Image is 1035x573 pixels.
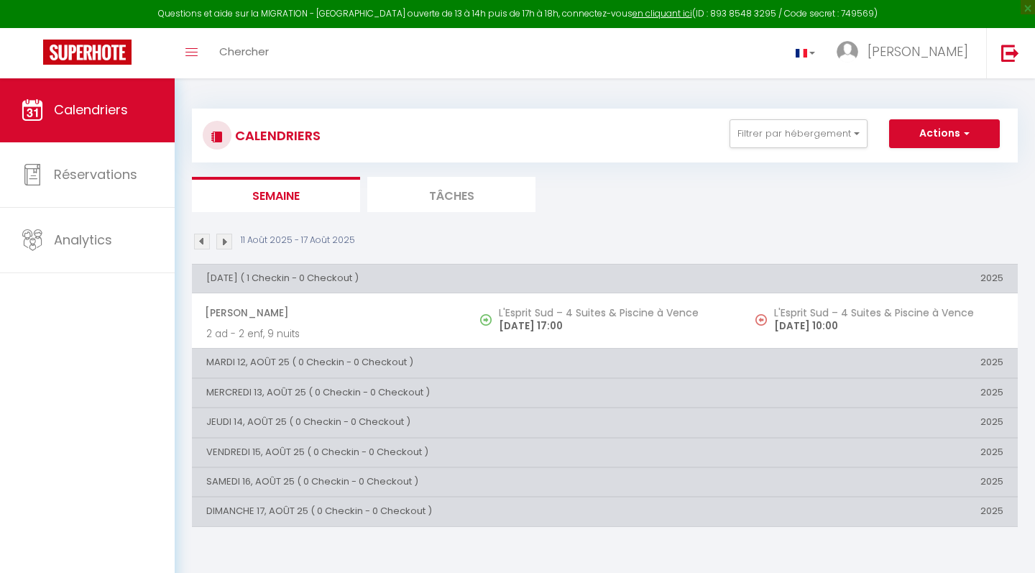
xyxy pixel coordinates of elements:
[632,7,692,19] a: en cliquant ici
[774,307,1003,318] h5: L'Esprit Sud – 4 Suites & Piscine à Vence
[241,234,355,247] p: 11 Août 2025 - 17 Août 2025
[837,41,858,63] img: ...
[192,408,742,437] th: JEUDI 14, AOÛT 25 ( 0 Checkin - 0 Checkout )
[742,498,1018,526] th: 2025
[192,438,742,467] th: VENDREDI 15, AOÛT 25 ( 0 Checkin - 0 Checkout )
[192,349,742,377] th: MARDI 12, AOÛT 25 ( 0 Checkin - 0 Checkout )
[367,177,535,212] li: Tâches
[742,468,1018,497] th: 2025
[54,231,112,249] span: Analytics
[205,299,453,326] span: [PERSON_NAME]
[755,314,767,326] img: NO IMAGE
[206,326,453,341] p: 2 ad - 2 enf, 9 nuits
[774,318,1003,334] p: [DATE] 10:00
[742,264,1018,293] th: 2025
[742,378,1018,407] th: 2025
[742,408,1018,437] th: 2025
[219,44,269,59] span: Chercher
[208,28,280,78] a: Chercher
[192,468,742,497] th: SAMEDI 16, AOÛT 25 ( 0 Checkin - 0 Checkout )
[499,307,728,318] h5: L'Esprit Sud – 4 Suites & Piscine à Vence
[742,349,1018,377] th: 2025
[231,119,321,152] h3: CALENDRIERS
[826,28,986,78] a: ... [PERSON_NAME]
[742,438,1018,467] th: 2025
[499,318,728,334] p: [DATE] 17:00
[975,513,1035,573] iframe: LiveChat chat widget
[889,119,1000,148] button: Actions
[192,378,742,407] th: MERCREDI 13, AOÛT 25 ( 0 Checkin - 0 Checkout )
[192,264,742,293] th: [DATE] ( 1 Checkin - 0 Checkout )
[868,42,968,60] span: [PERSON_NAME]
[192,177,360,212] li: Semaine
[730,119,868,148] button: Filtrer par hébergement
[1001,44,1019,62] img: logout
[54,101,128,119] span: Calendriers
[192,498,742,526] th: DIMANCHE 17, AOÛT 25 ( 0 Checkin - 0 Checkout )
[43,40,132,65] img: Super Booking
[54,165,137,183] span: Réservations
